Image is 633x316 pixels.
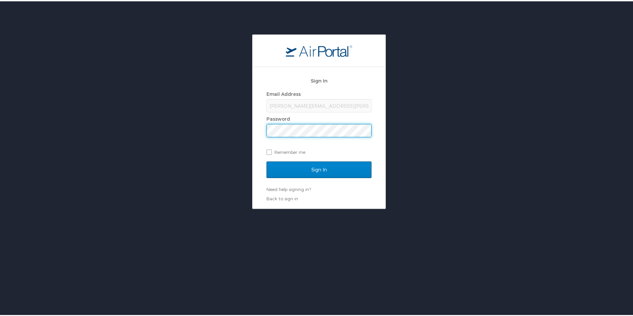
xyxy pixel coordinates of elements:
a: Need help signing in? [266,185,311,191]
label: Remember me [266,146,371,156]
label: Email Address [266,90,301,95]
a: Back to sign in [266,195,298,200]
img: logo [286,43,352,55]
input: Sign In [266,160,371,177]
label: Password [266,115,290,120]
h2: Sign In [266,76,371,83]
